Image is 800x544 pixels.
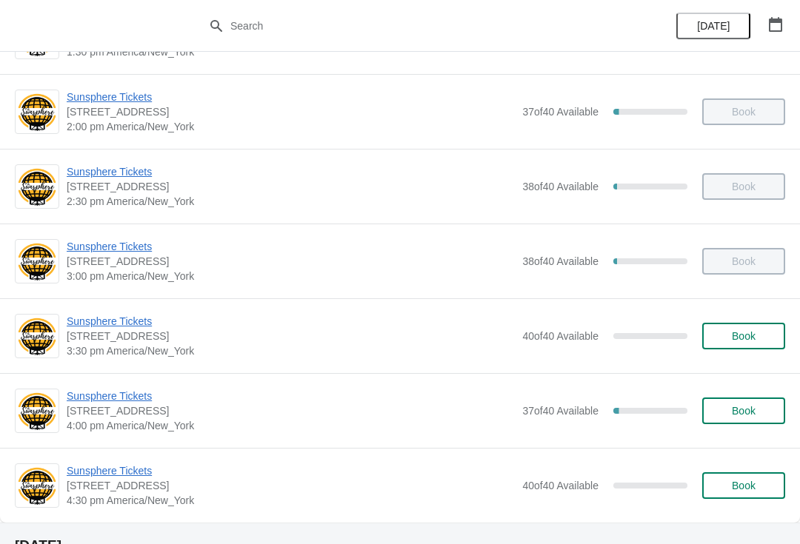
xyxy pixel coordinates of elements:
[67,389,515,403] span: Sunsphere Tickets
[522,181,599,192] span: 38 of 40 Available
[67,418,515,433] span: 4:00 pm America/New_York
[16,466,59,506] img: Sunsphere Tickets | 810 Clinch Avenue, Knoxville, TN, USA | 4:30 pm America/New_York
[67,478,515,493] span: [STREET_ADDRESS]
[16,241,59,282] img: Sunsphere Tickets | 810 Clinch Avenue, Knoxville, TN, USA | 3:00 pm America/New_York
[702,323,785,349] button: Book
[697,20,730,32] span: [DATE]
[16,316,59,357] img: Sunsphere Tickets | 810 Clinch Avenue, Knoxville, TN, USA | 3:30 pm America/New_York
[230,13,600,39] input: Search
[16,167,59,207] img: Sunsphere Tickets | 810 Clinch Avenue, Knoxville, TN, USA | 2:30 pm America/New_York
[67,239,515,254] span: Sunsphere Tickets
[702,397,785,424] button: Book
[67,463,515,478] span: Sunsphere Tickets
[67,194,515,209] span: 2:30 pm America/New_York
[16,92,59,132] img: Sunsphere Tickets | 810 Clinch Avenue, Knoxville, TN, USA | 2:00 pm America/New_York
[522,255,599,267] span: 38 of 40 Available
[67,104,515,119] span: [STREET_ADDRESS]
[67,314,515,329] span: Sunsphere Tickets
[67,44,515,59] span: 1:30 pm America/New_York
[522,480,599,491] span: 40 of 40 Available
[67,164,515,179] span: Sunsphere Tickets
[67,403,515,418] span: [STREET_ADDRESS]
[702,472,785,499] button: Book
[67,254,515,269] span: [STREET_ADDRESS]
[732,480,756,491] span: Book
[67,329,515,343] span: [STREET_ADDRESS]
[732,405,756,417] span: Book
[67,269,515,283] span: 3:00 pm America/New_York
[522,106,599,118] span: 37 of 40 Available
[16,391,59,431] img: Sunsphere Tickets | 810 Clinch Avenue, Knoxville, TN, USA | 4:00 pm America/New_York
[67,493,515,508] span: 4:30 pm America/New_York
[522,405,599,417] span: 37 of 40 Available
[67,343,515,358] span: 3:30 pm America/New_York
[67,119,515,134] span: 2:00 pm America/New_York
[67,90,515,104] span: Sunsphere Tickets
[522,330,599,342] span: 40 of 40 Available
[676,13,750,39] button: [DATE]
[732,330,756,342] span: Book
[67,179,515,194] span: [STREET_ADDRESS]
